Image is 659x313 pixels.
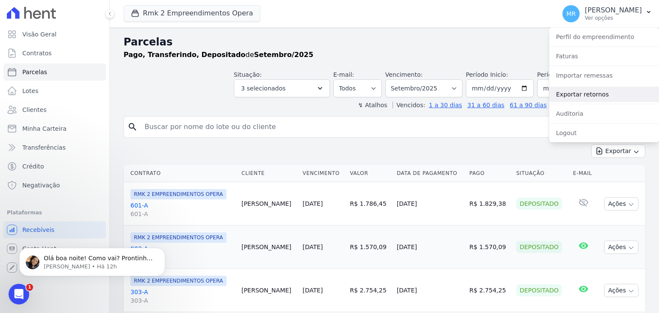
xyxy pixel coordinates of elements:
[3,26,106,43] a: Visão Geral
[513,165,569,182] th: Situação
[549,106,659,121] a: Auditoria
[591,144,645,158] button: Exportar
[124,165,238,182] th: Contrato
[516,241,562,253] div: Depositado
[299,165,346,182] th: Vencimento
[22,105,46,114] span: Clientes
[604,284,638,297] button: Ações
[130,189,227,199] span: RMK 2 EMPREENDIMENTOS OPERA
[22,143,66,152] span: Transferências
[124,5,260,21] button: Rmk 2 Empreendimentos Opera
[22,87,39,95] span: Lotes
[566,11,576,17] span: MR
[302,244,323,250] a: [DATE]
[139,118,641,135] input: Buscar por nome do lote ou do cliente
[549,125,659,141] a: Logout
[549,68,659,83] a: Importar remessas
[393,182,466,226] td: [DATE]
[466,165,513,182] th: Pago
[124,34,645,50] h2: Parcelas
[130,244,235,262] a: 902-A902-A
[238,269,299,312] td: [PERSON_NAME]
[466,71,508,78] label: Período Inicío:
[467,102,504,108] a: 31 a 60 dias
[393,226,466,269] td: [DATE]
[3,221,106,238] a: Recebíveis
[127,122,138,132] i: search
[604,197,638,211] button: Ações
[429,102,462,108] a: 1 a 30 dias
[22,162,44,171] span: Crédito
[3,177,106,194] a: Negativação
[346,165,393,182] th: Valor
[238,226,299,269] td: [PERSON_NAME]
[22,49,51,57] span: Contratos
[585,15,642,21] p: Ver opções
[130,201,235,218] a: 601-A601-A
[302,287,323,294] a: [DATE]
[556,2,659,26] button: MR [PERSON_NAME] Ver opções
[124,51,245,59] strong: Pago, Transferindo, Depositado
[333,71,354,78] label: E-mail:
[510,102,547,108] a: 61 a 90 dias
[466,182,513,226] td: R$ 1.829,38
[130,296,235,305] span: 303-A
[234,71,262,78] label: Situação:
[549,48,659,64] a: Faturas
[549,29,659,45] a: Perfil do empreendimento
[22,124,67,133] span: Minha Carteira
[393,102,425,108] label: Vencidos:
[393,165,466,182] th: Data de Pagamento
[6,230,178,290] iframe: Intercom notifications mensagem
[604,241,638,254] button: Ações
[3,139,106,156] a: Transferências
[358,102,387,108] label: ↯ Atalhos
[346,182,393,226] td: R$ 1.786,45
[124,50,313,60] p: de
[130,276,227,286] span: RMK 2 EMPREENDIMENTOS OPERA
[238,165,299,182] th: Cliente
[3,120,106,137] a: Minha Carteira
[3,45,106,62] a: Contratos
[346,226,393,269] td: R$ 1.570,09
[238,182,299,226] td: [PERSON_NAME]
[7,208,103,218] div: Plataformas
[130,210,235,218] span: 601-A
[3,82,106,99] a: Lotes
[3,240,106,257] a: Conta Hent
[234,79,330,97] button: 3 selecionados
[466,226,513,269] td: R$ 1.570,09
[241,83,286,93] span: 3 selecionados
[22,181,60,190] span: Negativação
[3,63,106,81] a: Parcelas
[346,269,393,312] td: R$ 2.754,25
[254,51,313,59] strong: Setembro/2025
[385,71,423,78] label: Vencimento:
[22,68,47,76] span: Parcelas
[302,200,323,207] a: [DATE]
[130,232,227,243] span: RMK 2 EMPREENDIMENTOS OPERA
[516,198,562,210] div: Depositado
[130,253,235,262] span: 902-A
[585,6,642,15] p: [PERSON_NAME]
[130,288,235,305] a: 303-A303-A
[466,269,513,312] td: R$ 2.754,25
[9,284,29,304] iframe: Intercom live chat
[22,30,57,39] span: Visão Geral
[393,269,466,312] td: [DATE]
[549,87,659,102] a: Exportar retornos
[3,158,106,175] a: Crédito
[516,284,562,296] div: Depositado
[3,101,106,118] a: Clientes
[570,165,598,182] th: E-mail
[537,70,605,79] label: Período Fim:
[26,284,33,291] span: 1
[22,226,54,234] span: Recebíveis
